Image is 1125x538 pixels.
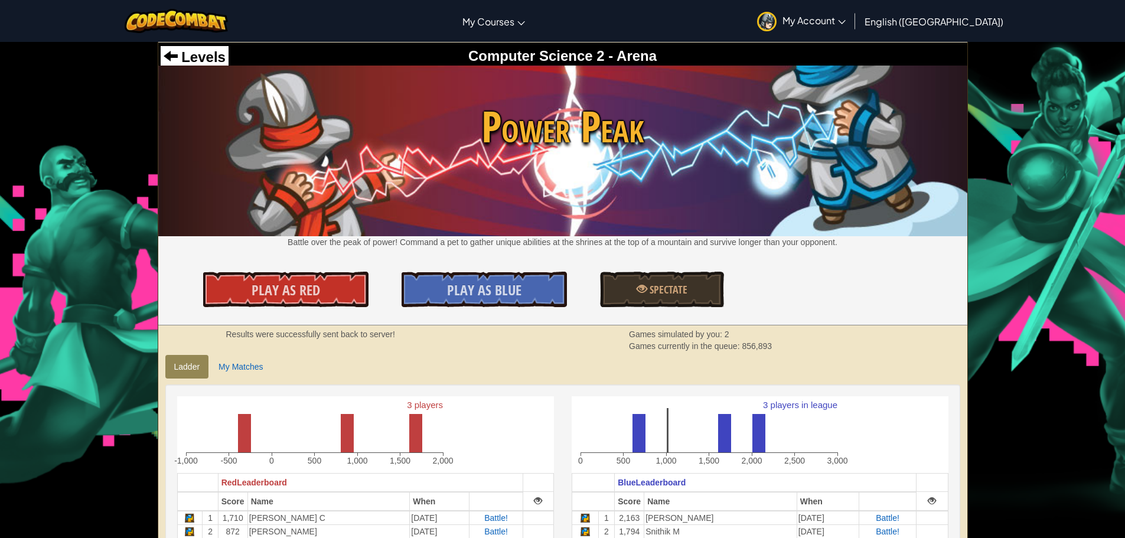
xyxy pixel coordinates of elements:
[432,456,453,465] text: 2,000
[763,400,837,410] text: 3 players in league
[177,511,203,525] td: Python
[572,511,598,525] td: Python
[218,511,247,525] td: 1,710
[468,48,605,64] span: Computer Science 2
[865,15,1003,28] span: English ([GEOGRAPHIC_DATA])
[158,236,967,248] p: Battle over the peak of power! Command a pet to gather unique abilities at the shrines at the top...
[797,524,859,538] td: [DATE]
[725,330,729,339] span: 2
[629,330,725,339] span: Games simulated by you:
[656,456,676,465] text: 1,000
[210,355,272,379] a: My Matches
[174,456,198,465] text: -1,000
[600,272,724,307] a: Spectate
[252,281,320,299] span: Play As Red
[876,527,899,536] a: Battle!
[178,49,226,65] span: Levels
[247,492,410,511] th: Name
[410,492,469,511] th: When
[757,12,777,31] img: avatar
[158,66,967,236] img: Power Peak
[389,456,410,465] text: 1,500
[644,492,797,511] th: Name
[307,456,321,465] text: 500
[177,524,203,538] td: Python
[226,330,395,339] strong: Results were successfully sent back to server!
[782,14,846,27] span: My Account
[165,355,209,379] a: Ladder
[636,478,686,487] span: Leaderboard
[456,5,531,37] a: My Courses
[247,511,410,525] td: [PERSON_NAME] C
[741,456,762,465] text: 2,000
[742,341,772,351] span: 856,893
[629,341,742,351] span: Games currently in the queue:
[347,456,367,465] text: 1,000
[462,15,514,28] span: My Courses
[644,511,797,525] td: [PERSON_NAME]
[247,524,410,538] td: [PERSON_NAME]
[125,9,228,33] img: CodeCombat logo
[218,524,247,538] td: 872
[578,456,583,465] text: 0
[598,524,615,538] td: 2
[407,400,443,410] text: 3 players
[447,281,521,299] span: Play As Blue
[410,511,469,525] td: [DATE]
[797,492,859,511] th: When
[859,5,1009,37] a: English ([GEOGRAPHIC_DATA])
[158,96,967,157] span: Power Peak
[751,2,852,40] a: My Account
[876,513,899,523] a: Battle!
[410,524,469,538] td: [DATE]
[784,456,804,465] text: 2,500
[572,524,598,538] td: Python
[616,456,630,465] text: 500
[615,511,644,525] td: 2,163
[237,478,287,487] span: Leaderboard
[484,527,508,536] a: Battle!
[615,492,644,511] th: Score
[221,478,237,487] span: Red
[203,524,218,538] td: 2
[647,282,687,297] span: Spectate
[598,511,615,525] td: 1
[269,456,274,465] text: 0
[618,478,635,487] span: Blue
[484,513,508,523] a: Battle!
[615,524,644,538] td: 1,794
[644,524,797,538] td: Snithik M
[797,511,859,525] td: [DATE]
[203,511,218,525] td: 1
[218,492,247,511] th: Score
[220,456,237,465] text: -500
[827,456,847,465] text: 3,000
[164,49,226,65] a: Levels
[698,456,719,465] text: 1,500
[605,48,657,64] span: - Arena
